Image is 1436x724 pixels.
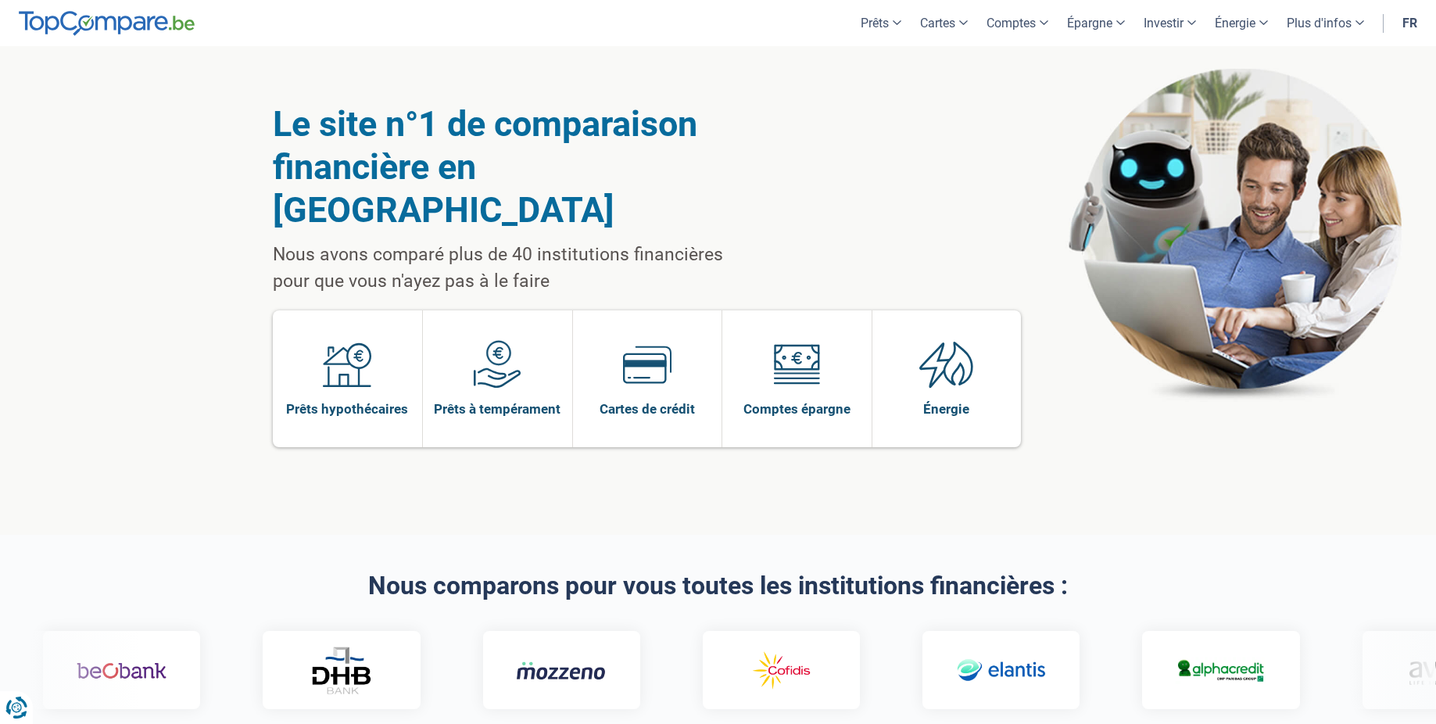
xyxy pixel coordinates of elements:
[1175,657,1265,684] img: Alphacredit
[273,310,423,447] a: Prêts hypothécaires Prêts hypothécaires
[423,310,572,447] a: Prêts à tempérament Prêts à tempérament
[743,400,850,418] span: Comptes épargne
[772,340,821,389] img: Comptes épargne
[573,310,722,447] a: Cartes de crédit Cartes de crédit
[735,648,825,694] img: Cofidis
[323,340,371,389] img: Prêts hypothécaires
[919,340,974,389] img: Énergie
[273,102,763,231] h1: Le site n°1 de comparaison financière en [GEOGRAPHIC_DATA]
[923,400,969,418] span: Énergie
[473,340,521,389] img: Prêts à tempérament
[76,648,166,694] img: Beobank
[600,400,695,418] span: Cartes de crédit
[286,400,408,418] span: Prêts hypothécaires
[515,661,605,680] img: Mozzeno
[955,648,1045,694] img: Elantis
[623,340,671,389] img: Cartes de crédit
[273,572,1164,600] h2: Nous comparons pour vous toutes les institutions financières :
[309,647,371,694] img: DHB Bank
[722,310,872,447] a: Comptes épargne Comptes épargne
[872,310,1022,447] a: Énergie Énergie
[273,242,763,295] p: Nous avons comparé plus de 40 institutions financières pour que vous n'ayez pas à le faire
[434,400,560,418] span: Prêts à tempérament
[19,11,195,36] img: TopCompare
